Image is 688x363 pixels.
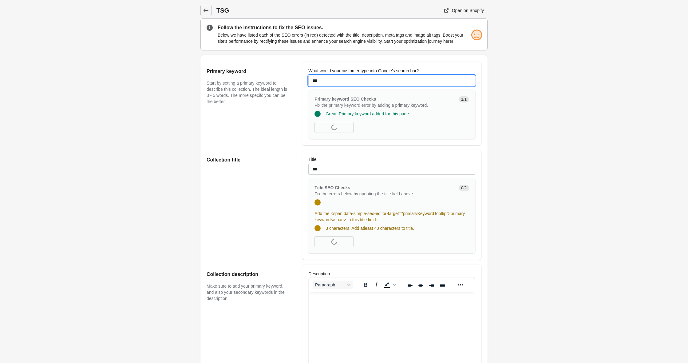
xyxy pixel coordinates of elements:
p: Below we have listed each of the SEO errors (in red) detected with the title, description, meta t... [218,32,481,44]
img: sad.png [470,29,483,41]
h2: Primary keyword [207,68,290,75]
p: Fix the primary keyword error by adding a primary keyword. [314,102,454,108]
button: Blocks [313,281,353,289]
span: Primary keyword SEO Checks [314,97,376,102]
label: Title [308,156,316,162]
button: Align right [426,281,437,289]
span: Great! Primary keyword added for this page. [326,111,410,116]
span: Title SEO Checks [314,185,350,190]
div: Background color [382,281,397,289]
button: Align center [416,281,426,289]
button: Bold [360,281,371,289]
button: Reveal or hide additional toolbar items [455,281,466,289]
a: Open on Shopify [441,5,488,16]
iframe: Rich Text Area [309,292,475,361]
span: 0/2 [459,185,469,191]
button: Align left [405,281,415,289]
button: Italic [371,281,382,289]
h2: Collection description [207,271,290,278]
span: 3 characters. Add atleast 40 characters to title. [326,226,414,231]
h2: Collection title [207,156,290,164]
span: Paragraph [315,282,345,287]
div: Open on Shopify [452,8,484,13]
span: 1/1 [459,96,469,102]
label: What would your customer type into Google's search bar? [308,68,419,74]
button: Justify [437,281,448,289]
h1: TSG [216,6,332,15]
span: Add the <span data-simple-seo-editor-target="primaryKeywordTooltip">primary keyword</span> to thi... [314,211,465,222]
p: Make sure to add your primary keyword, and also your secondary keywords in the description. [207,283,290,301]
p: Follow the instructions to fix the SEO issues. [218,24,481,31]
p: Start by setting a primary keyword to describe this collection. The ideal length is 3 - 5 words. ... [207,80,290,105]
p: Fix the errors below by updating the title field above. [314,191,454,197]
